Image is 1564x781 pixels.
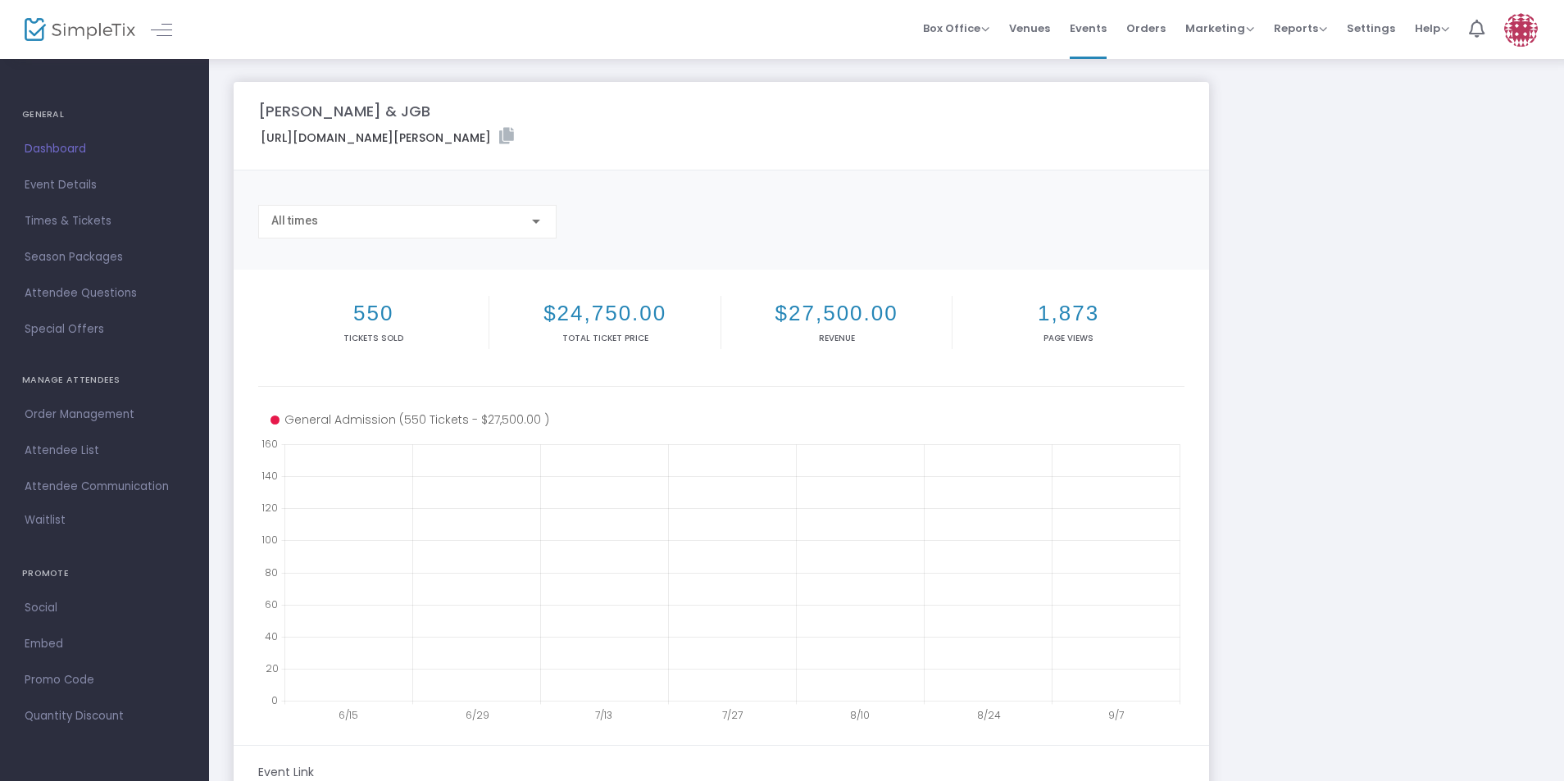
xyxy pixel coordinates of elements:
span: Events [1070,7,1107,49]
text: 20 [266,661,279,674]
p: Total Ticket Price [493,332,716,344]
span: Season Packages [25,247,184,268]
text: 120 [261,501,278,515]
p: Revenue [725,332,948,344]
h2: $27,500.00 [725,301,948,326]
m-panel-subtitle: Event Link [258,764,314,781]
span: Event Details [25,175,184,196]
text: 160 [261,437,278,451]
text: 60 [265,597,278,611]
text: 9/7 [1108,708,1124,722]
span: Marketing [1185,20,1254,36]
span: Attendee List [25,440,184,461]
text: 7/27 [722,708,743,722]
text: 6/29 [466,708,489,722]
h4: GENERAL [22,98,187,131]
span: Settings [1347,7,1395,49]
span: Orders [1126,7,1166,49]
span: Promo Code [25,670,184,691]
span: Attendee Communication [25,476,184,497]
span: Special Offers [25,319,184,340]
span: Quantity Discount [25,706,184,727]
text: 80 [265,565,278,579]
text: 100 [261,533,278,547]
label: [URL][DOMAIN_NAME][PERSON_NAME] [261,128,514,147]
p: Tickets sold [261,332,485,344]
text: 0 [271,693,278,707]
text: 8/10 [850,708,870,722]
span: All times [271,214,318,227]
span: Box Office [923,20,989,36]
span: Help [1415,20,1449,36]
h2: 1,873 [956,301,1180,326]
m-panel-title: [PERSON_NAME] & JGB [258,100,430,122]
h4: MANAGE ATTENDEES [22,364,187,397]
span: Attendee Questions [25,283,184,304]
text: 6/15 [339,708,358,722]
h2: $24,750.00 [493,301,716,326]
h4: PROMOTE [22,557,187,590]
p: Page Views [956,332,1180,344]
span: Waitlist [25,512,66,529]
span: Venues [1009,7,1050,49]
span: Social [25,597,184,619]
span: Order Management [25,404,184,425]
span: Reports [1274,20,1327,36]
span: Dashboard [25,138,184,160]
span: Times & Tickets [25,211,184,232]
h2: 550 [261,301,485,326]
text: 8/24 [977,708,1001,722]
text: 7/13 [595,708,612,722]
span: Embed [25,633,184,655]
text: 140 [261,469,278,483]
text: 40 [265,629,278,643]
